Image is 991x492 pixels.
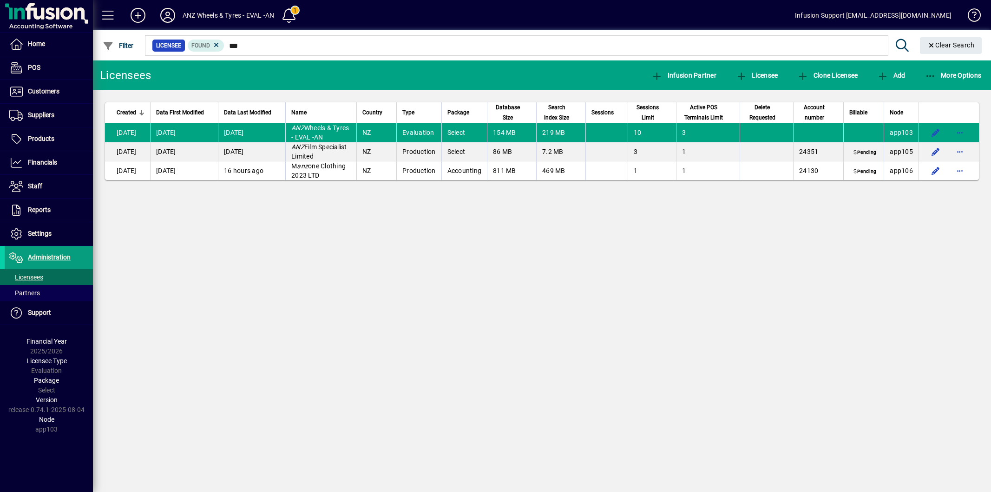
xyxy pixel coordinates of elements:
[634,102,662,123] span: Sessions Limit
[651,72,716,79] span: Infusion Partner
[218,142,285,161] td: [DATE]
[487,142,536,161] td: 86 MB
[5,199,93,222] a: Reports
[153,7,183,24] button: Profile
[28,64,40,71] span: POS
[183,8,274,23] div: ANZ Wheels & Tyres - EVAL -AN
[218,123,285,142] td: [DATE]
[291,143,347,160] span: Film Specialist Limited
[493,102,522,123] span: Database Size
[682,102,726,123] span: Active POS Terminals Limit
[9,273,43,281] span: Licensees
[188,40,224,52] mat-chip: Found Status: Found
[28,40,45,47] span: Home
[123,7,153,24] button: Add
[105,161,150,180] td: [DATE]
[150,161,218,180] td: [DATE]
[928,144,943,159] button: Edit
[28,230,52,237] span: Settings
[5,222,93,246] a: Settings
[5,80,93,103] a: Customers
[441,161,487,180] td: Accounting
[928,125,943,140] button: Edit
[447,107,469,118] span: Package
[362,107,391,118] div: Country
[795,67,860,84] button: Clone Licensee
[875,67,907,84] button: Add
[291,107,351,118] div: Name
[28,135,54,142] span: Products
[682,102,734,123] div: Active POS Terminals Limit
[396,142,441,161] td: Production
[797,72,858,79] span: Clone Licensee
[852,168,878,175] span: Pending
[852,149,878,156] span: Pending
[849,107,878,118] div: Billable
[536,161,585,180] td: 469 MB
[5,285,93,301] a: Partners
[28,111,54,119] span: Suppliers
[542,102,571,123] span: Search Index Size
[961,2,979,32] a: Knowledge Base
[793,161,843,180] td: 24130
[890,107,903,118] span: Node
[634,102,670,123] div: Sessions Limit
[676,161,740,180] td: 1
[925,72,982,79] span: More Options
[536,142,585,161] td: 7.2 MB
[218,161,285,180] td: 16 hours ago
[890,167,913,174] span: app106.prod.infusionbusinesssoftware.com
[5,269,93,285] a: Licensees
[5,301,93,325] a: Support
[890,129,913,136] span: app103.prod.infusionbusinesssoftware.com
[396,123,441,142] td: Evaluation
[34,377,59,384] span: Package
[156,107,204,118] span: Data First Modified
[649,67,719,84] button: Infusion Partner
[28,309,51,316] span: Support
[117,107,136,118] span: Created
[920,37,982,54] button: Clear
[362,107,382,118] span: Country
[5,33,93,56] a: Home
[291,124,349,141] span: Wheels & Tyres - EVAL -AN
[441,123,487,142] td: Select
[923,67,984,84] button: More Options
[952,163,967,178] button: More options
[105,123,150,142] td: [DATE]
[447,107,482,118] div: Package
[793,142,843,161] td: 24351
[591,107,622,118] div: Sessions
[928,163,943,178] button: Edit
[487,123,536,142] td: 154 MB
[676,142,740,161] td: 1
[291,143,304,151] em: ANZ
[799,102,829,123] span: Account number
[5,127,93,151] a: Products
[150,142,218,161] td: [DATE]
[795,8,952,23] div: Infusion Support [EMAIL_ADDRESS][DOMAIN_NAME]
[487,161,536,180] td: 811 MB
[734,67,781,84] button: Licensee
[28,159,57,166] span: Financials
[156,107,212,118] div: Data First Modified
[191,42,210,49] span: Found
[356,161,396,180] td: NZ
[5,56,93,80] a: POS
[890,107,913,118] div: Node
[28,182,42,190] span: Staff
[9,289,40,297] span: Partners
[356,123,396,142] td: NZ
[890,148,913,155] span: app105.prod.infusionbusinesssoftware.com
[36,396,58,404] span: Version
[26,338,67,345] span: Financial Year
[591,107,614,118] span: Sessions
[28,253,71,261] span: Administration
[100,37,136,54] button: Filter
[5,104,93,127] a: Suppliers
[396,161,441,180] td: Production
[356,142,396,161] td: NZ
[5,151,93,174] a: Financials
[103,42,134,49] span: Filter
[746,102,788,123] div: Delete Requested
